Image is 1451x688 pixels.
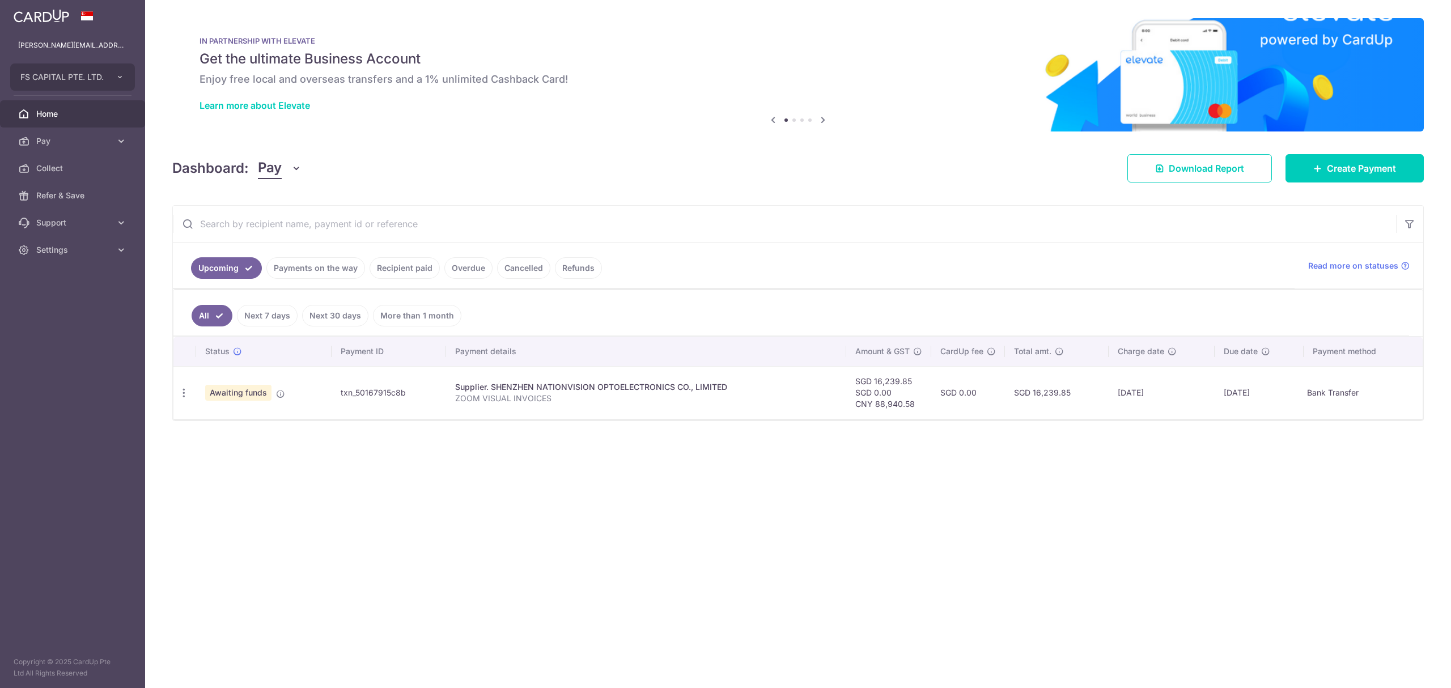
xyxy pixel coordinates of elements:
[1308,260,1410,271] a: Read more on statuses
[205,385,271,401] span: Awaiting funds
[1169,162,1244,175] span: Download Report
[1109,366,1215,419] td: [DATE]
[172,18,1424,131] img: Renovation banner
[36,244,111,256] span: Settings
[444,257,493,279] a: Overdue
[1307,388,1359,398] span: translation missing: en.dashboard.dashboard_payments_table.bank_transfer
[20,71,104,83] span: FS CAPITAL PTE. LTD.
[36,108,111,120] span: Home
[36,217,111,228] span: Support
[172,158,249,179] h4: Dashboard:
[1304,337,1423,366] th: Payment method
[302,305,368,326] a: Next 30 days
[931,366,1005,419] td: SGD 0.00
[846,366,931,419] td: SGD 16,239.85 SGD 0.00 CNY 88,940.58
[497,257,550,279] a: Cancelled
[455,393,837,404] p: ZOOM VISUAL INVOICES
[1308,260,1398,271] span: Read more on statuses
[940,346,983,357] span: CardUp fee
[446,337,846,366] th: Payment details
[10,63,135,91] button: FS CAPITAL PTE. LTD.
[1127,154,1272,182] a: Download Report
[191,257,262,279] a: Upcoming
[1215,366,1304,419] td: [DATE]
[237,305,298,326] a: Next 7 days
[200,100,310,111] a: Learn more about Elevate
[1285,154,1424,182] a: Create Payment
[332,366,447,419] td: txn_50167915c8b
[200,36,1397,45] p: IN PARTNERSHIP WITH ELEVATE
[1327,162,1396,175] span: Create Payment
[266,257,365,279] a: Payments on the way
[555,257,602,279] a: Refunds
[14,9,69,23] img: CardUp
[258,158,302,179] button: Pay
[1005,366,1108,419] td: SGD 16,239.85
[258,158,282,179] span: Pay
[205,346,230,357] span: Status
[36,163,111,174] span: Collect
[332,337,447,366] th: Payment ID
[455,381,837,393] div: Supplier. SHENZHEN NATIONVISION OPTOELECTRONICS CO., LIMITED
[192,305,232,326] a: All
[36,135,111,147] span: Pay
[855,346,910,357] span: Amount & GST
[200,50,1397,68] h5: Get the ultimate Business Account
[370,257,440,279] a: Recipient paid
[173,206,1396,242] input: Search by recipient name, payment id or reference
[200,73,1397,86] h6: Enjoy free local and overseas transfers and a 1% unlimited Cashback Card!
[36,190,111,201] span: Refer & Save
[1118,346,1164,357] span: Charge date
[1224,346,1258,357] span: Due date
[1014,346,1051,357] span: Total amt.
[373,305,461,326] a: More than 1 month
[18,40,127,51] p: [PERSON_NAME][EMAIL_ADDRESS][PERSON_NAME][DOMAIN_NAME]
